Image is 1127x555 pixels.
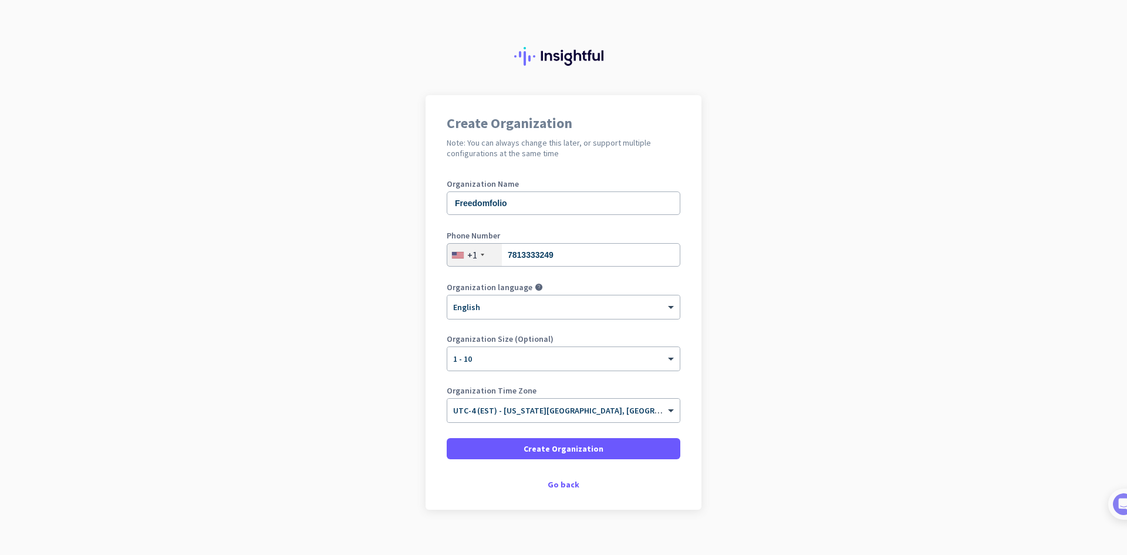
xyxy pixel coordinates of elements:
button: Create Organization [447,438,680,459]
label: Organization language [447,283,532,291]
label: Organization Time Zone [447,386,680,395]
div: Go back [447,480,680,489]
input: What is the name of your organization? [447,191,680,215]
h1: Create Organization [447,116,680,130]
i: help [535,283,543,291]
label: Phone Number [447,231,680,240]
label: Organization Size (Optional) [447,335,680,343]
div: +1 [467,249,477,261]
span: Create Organization [524,443,603,455]
img: Insightful [514,47,613,66]
h2: Note: You can always change this later, or support multiple configurations at the same time [447,137,680,159]
input: 201-555-0123 [447,243,680,267]
label: Organization Name [447,180,680,188]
